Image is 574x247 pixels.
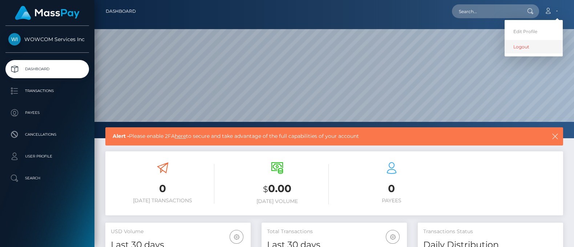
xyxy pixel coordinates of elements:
[340,198,443,204] h6: Payees
[225,182,329,196] h3: 0.00
[8,33,21,45] img: WOWCOM Services Inc
[505,25,563,38] a: Edit Profile
[113,132,507,140] span: Please enable 2FA to secure and take advantage of the full capabilities of your account
[5,169,89,187] a: Search
[423,228,558,235] h5: Transactions Status
[8,173,86,184] p: Search
[267,228,401,235] h5: Total Transactions
[111,228,245,235] h5: USD Volume
[175,133,186,139] a: here
[8,129,86,140] p: Cancellations
[505,40,563,53] a: Logout
[225,198,329,204] h6: [DATE] Volume
[452,4,520,18] input: Search...
[5,104,89,122] a: Payees
[8,107,86,118] p: Payees
[15,6,80,20] img: MassPay Logo
[5,126,89,144] a: Cancellations
[8,151,86,162] p: User Profile
[8,85,86,96] p: Transactions
[113,133,129,139] b: Alert -
[5,82,89,100] a: Transactions
[5,36,89,43] span: WOWCOM Services Inc
[5,147,89,166] a: User Profile
[8,64,86,75] p: Dashboard
[5,60,89,78] a: Dashboard
[263,184,268,194] small: $
[106,4,136,19] a: Dashboard
[340,182,443,196] h3: 0
[111,198,214,204] h6: [DATE] Transactions
[111,182,214,196] h3: 0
